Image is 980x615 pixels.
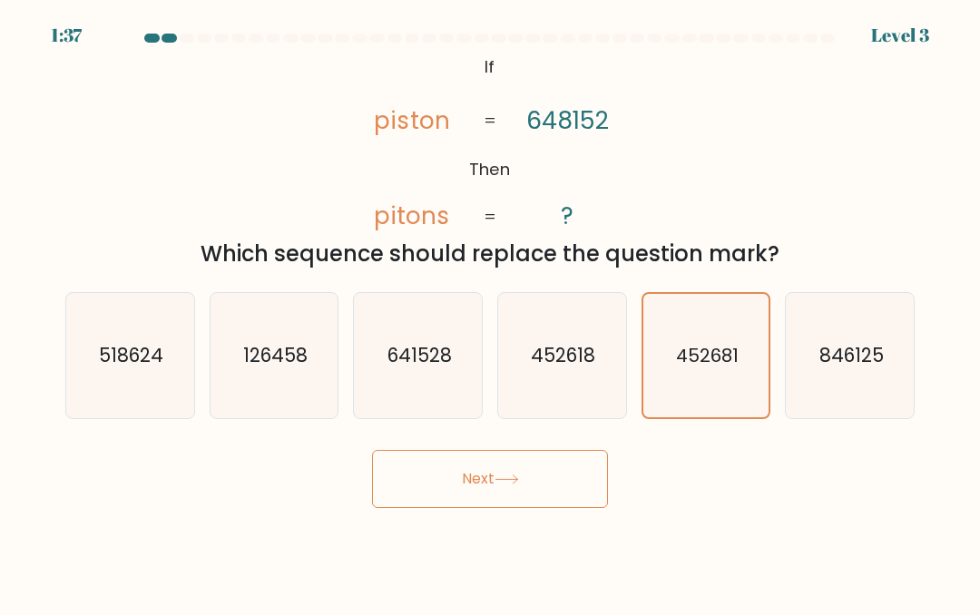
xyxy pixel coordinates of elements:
div: Which sequence should replace the question mark? [76,238,904,270]
text: 452618 [531,342,595,368]
tspan: = [484,205,496,228]
text: 641528 [387,342,452,368]
div: Level 3 [871,22,929,49]
div: 1:37 [51,22,82,49]
tspan: Then [469,158,510,181]
tspan: 648152 [526,103,609,137]
text: 846125 [818,342,883,368]
tspan: If [485,55,495,78]
tspan: = [484,109,496,132]
text: 518624 [99,342,163,368]
button: Next [372,450,608,508]
text: 452681 [676,342,739,367]
tspan: ? [562,199,574,232]
text: 126458 [243,342,308,368]
tspan: pitons [374,199,450,232]
tspan: piston [374,103,450,137]
svg: @import url('[URL][DOMAIN_NAME]); [340,50,640,234]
